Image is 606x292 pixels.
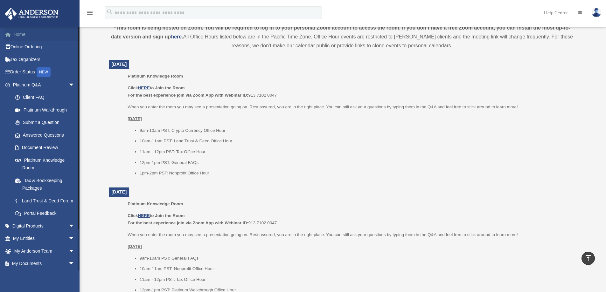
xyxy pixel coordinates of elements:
[9,104,84,116] a: Platinum Walkthrough
[128,93,248,98] b: For the best experience join via Zoom App with Webinar ID:
[140,255,571,262] li: 9am-10am PST: General FAQs
[9,129,84,141] a: Answered Questions
[128,116,142,121] u: [DATE]
[112,62,127,67] span: [DATE]
[68,245,81,258] span: arrow_drop_down
[128,201,183,206] span: Platinum Knowledge Room
[86,9,94,17] i: menu
[9,154,81,174] a: Platinum Knowledge Room
[128,244,142,249] u: [DATE]
[4,257,84,270] a: My Documentsarrow_drop_down
[128,103,570,111] p: When you enter the room you may see a presentation going on. Rest assured, you are in the right p...
[106,9,113,16] i: search
[128,212,570,227] p: 913 7102 0047
[68,257,81,270] span: arrow_drop_down
[4,232,84,245] a: My Entitiesarrow_drop_down
[128,85,185,90] b: Click to Join the Room
[9,141,84,154] a: Document Review
[4,78,84,91] a: Platinum Q&Aarrow_drop_down
[140,276,571,283] li: 11am - 12pm PST: Tax Office Hour
[109,24,575,50] div: All Office Hours listed below are in the Pacific Time Zone. Office Hour events are restricted to ...
[140,127,571,134] li: 9am-10am PST: Crypto Currency Office Hour
[86,11,94,17] a: menu
[140,169,571,177] li: 1pm-2pm PST: Nonprofit Office Hour
[128,213,185,218] b: Click to Join the Room
[68,270,81,283] span: arrow_drop_down
[582,252,595,265] a: vertical_align_top
[68,78,81,92] span: arrow_drop_down
[68,232,81,245] span: arrow_drop_down
[4,270,84,282] a: Online Learningarrow_drop_down
[140,148,571,156] li: 11am - 12pm PST: Tax Office Hour
[138,85,150,90] a: HERE
[171,34,182,39] a: here
[4,220,84,232] a: Digital Productsarrow_drop_down
[9,207,84,220] a: Portal Feedback
[4,245,84,257] a: My Anderson Teamarrow_drop_down
[9,174,84,194] a: Tax & Bookkeeping Packages
[592,8,601,17] img: User Pic
[4,53,84,66] a: Tax Organizers
[128,74,183,78] span: Platinum Knowledge Room
[140,159,571,166] li: 12pm-1pm PST: General FAQs
[112,189,127,194] span: [DATE]
[128,84,570,99] p: 913 7102 0047
[9,91,84,104] a: Client FAQ
[584,254,592,262] i: vertical_align_top
[9,194,84,207] a: Land Trust & Deed Forum
[128,231,570,239] p: When you enter the room you may see a presentation going on. Rest assured, you are in the right p...
[3,8,60,20] img: Anderson Advisors Platinum Portal
[9,116,84,129] a: Submit a Question
[68,220,81,233] span: arrow_drop_down
[140,137,571,145] li: 10am-11am PST: Land Trust & Deed Office Hour
[140,265,571,273] li: 10am-11am PST: Nonprofit Office Hour
[182,34,183,39] strong: .
[128,221,248,225] b: For the best experience join via Zoom App with Webinar ID:
[138,213,150,218] a: HERE
[4,41,84,53] a: Online Ordering
[4,28,84,41] a: Home
[4,66,84,79] a: Order StatusNEW
[37,67,51,77] div: NEW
